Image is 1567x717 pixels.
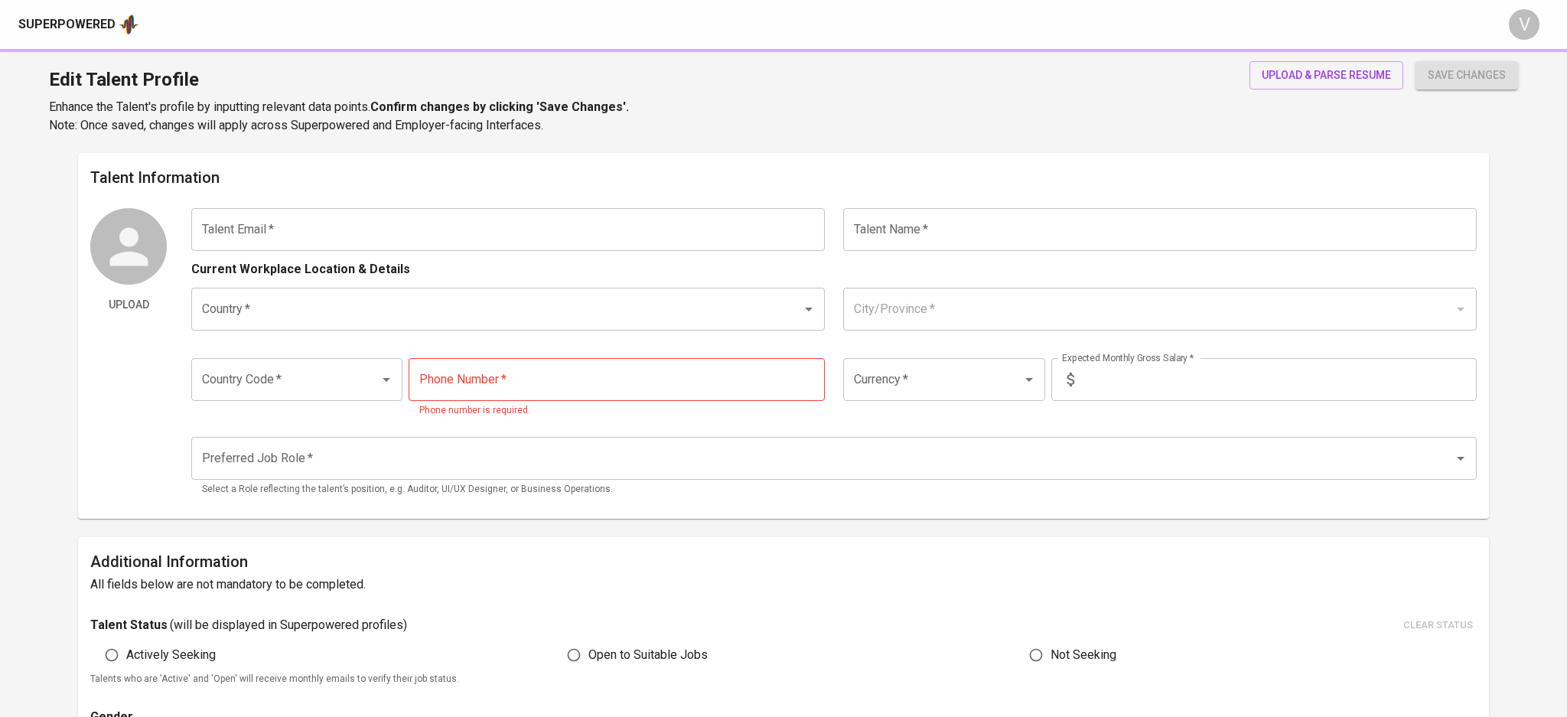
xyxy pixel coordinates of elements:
[90,291,167,319] button: Upload
[202,482,1465,497] p: Select a Role reflecting the talent’s position, e.g. Auditor, UI/UX Designer, or Business Operati...
[1416,61,1518,90] button: save changes
[18,16,116,34] div: Superpowered
[119,13,139,36] img: app logo
[1262,66,1391,85] span: upload & parse resume
[588,646,708,664] span: Open to Suitable Jobs
[1450,448,1471,469] button: Open
[90,549,1476,574] h6: Additional Information
[90,672,1476,687] p: Talents who are 'Active' and 'Open' will receive monthly emails to verify their job status.
[90,574,1476,595] h6: All fields below are not mandatory to be completed.
[419,403,814,419] p: Phone number is required.
[49,61,629,98] h1: Edit Talent Profile
[90,165,1476,190] h6: Talent Information
[126,646,216,664] span: Actively Seeking
[18,13,139,36] a: Superpoweredapp logo
[1018,369,1040,390] button: Open
[170,616,407,634] p: ( will be displayed in Superpowered profiles )
[1051,646,1116,664] span: Not Seeking
[191,260,410,279] p: Current Workplace Location & Details
[49,98,629,135] p: Enhance the Talent's profile by inputting relevant data points. Note: Once saved, changes will ap...
[1249,61,1403,90] button: upload & parse resume
[370,99,629,114] b: Confirm changes by clicking 'Save Changes'.
[798,298,819,320] button: Open
[376,369,397,390] button: Open
[1509,9,1539,40] div: V
[96,295,161,315] span: Upload
[1428,66,1506,85] span: save changes
[90,616,168,634] p: Talent Status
